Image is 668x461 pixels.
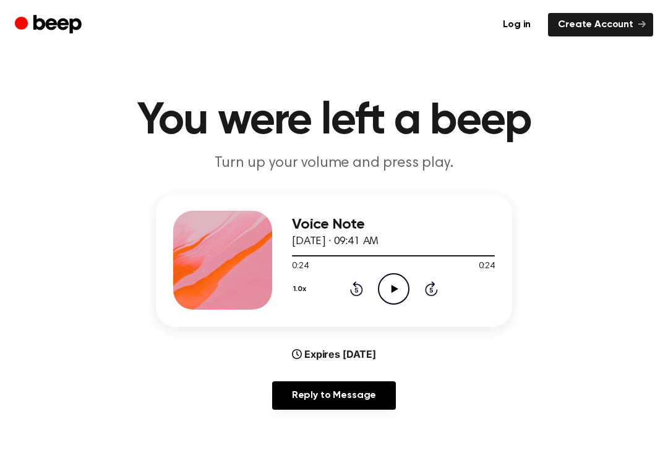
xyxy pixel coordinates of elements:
p: Turn up your volume and press play. [96,153,572,174]
span: 0:24 [292,260,308,273]
span: [DATE] · 09:41 AM [292,236,379,247]
button: 1.0x [292,279,311,300]
h3: Voice Note [292,216,495,233]
a: Reply to Message [272,381,396,410]
div: Expires [DATE] [292,347,376,362]
span: 0:24 [479,260,495,273]
a: Create Account [548,13,653,36]
a: Beep [15,13,85,37]
h1: You were left a beep [17,99,651,143]
a: Log in [493,13,541,36]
